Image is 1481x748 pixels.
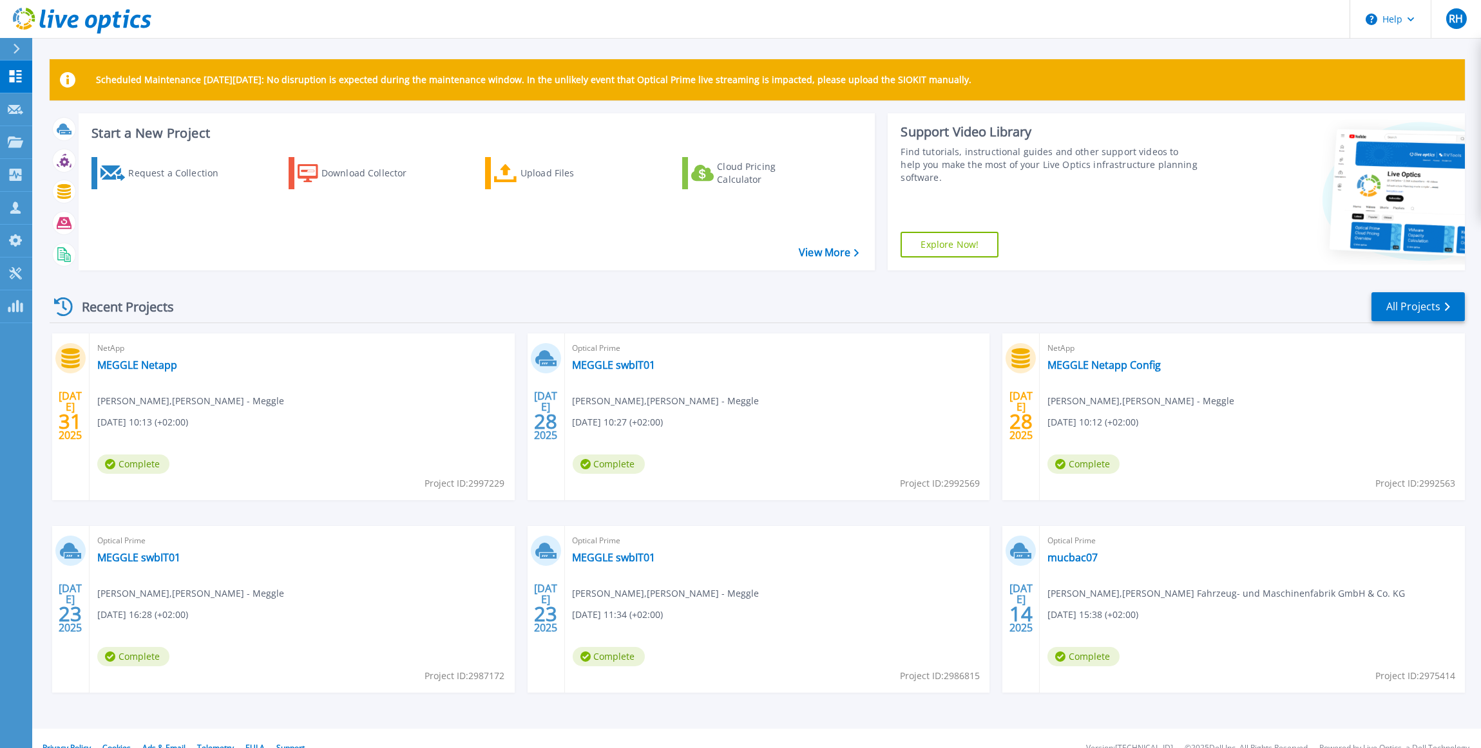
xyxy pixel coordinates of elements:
[1375,669,1455,683] span: Project ID: 2975414
[1047,647,1120,666] span: Complete
[1375,476,1455,491] span: Project ID: 2992563
[573,534,982,548] span: Optical Prime
[901,232,998,257] a: Explore Now!
[1047,394,1234,408] span: [PERSON_NAME] , [PERSON_NAME] - Meggle
[573,454,645,474] span: Complete
[682,157,826,189] a: Cloud Pricing Calculator
[50,291,191,323] div: Recent Projects
[97,341,507,355] span: NetApp
[1047,454,1120,474] span: Complete
[573,586,760,601] span: [PERSON_NAME] , [PERSON_NAME] - Meggle
[1047,534,1457,548] span: Optical Prime
[97,454,169,474] span: Complete
[573,608,664,622] span: [DATE] 11:34 (+02:00)
[97,608,188,622] span: [DATE] 16:28 (+02:00)
[521,160,624,186] div: Upload Files
[97,359,177,371] a: MEGGLE Netapp
[91,157,235,189] a: Request a Collection
[97,534,507,548] span: Optical Prime
[901,124,1198,140] div: Support Video Library
[1009,392,1033,439] div: [DATE] 2025
[1047,341,1457,355] span: NetApp
[900,476,980,491] span: Project ID: 2992569
[59,416,82,427] span: 31
[573,394,760,408] span: [PERSON_NAME] , [PERSON_NAME] - Meggle
[573,415,664,429] span: [DATE] 10:27 (+02:00)
[1047,551,1098,564] a: mucbac07
[901,145,1198,184] div: Find tutorials, instructional guides and other support videos to help you make the most of your L...
[128,160,231,186] div: Request a Collection
[1009,584,1033,631] div: [DATE] 2025
[1047,586,1405,601] span: [PERSON_NAME] , [PERSON_NAME] Fahrzeug- und Maschinenfabrik GmbH & Co. KG
[97,394,284,408] span: [PERSON_NAME] , [PERSON_NAME] - Meggle
[1047,608,1138,622] span: [DATE] 15:38 (+02:00)
[91,126,859,140] h3: Start a New Project
[425,669,505,683] span: Project ID: 2987172
[58,392,82,439] div: [DATE] 2025
[573,341,982,355] span: Optical Prime
[534,416,557,427] span: 28
[1047,415,1138,429] span: [DATE] 10:12 (+02:00)
[1047,359,1161,371] a: MEGGLE Netapp Config
[321,160,425,186] div: Download Collector
[97,415,188,429] span: [DATE] 10:13 (+02:00)
[534,608,557,619] span: 23
[533,584,558,631] div: [DATE] 2025
[717,160,820,186] div: Cloud Pricing Calculator
[97,551,180,564] a: MEGGLE swbIT01
[425,476,505,491] span: Project ID: 2997229
[573,359,656,371] a: MEGGLE swbIT01
[573,647,645,666] span: Complete
[533,392,558,439] div: [DATE] 2025
[96,75,971,85] p: Scheduled Maintenance [DATE][DATE]: No disruption is expected during the maintenance window. In t...
[97,647,169,666] span: Complete
[59,608,82,619] span: 23
[1449,14,1463,24] span: RH
[573,551,656,564] a: MEGGLE swbIT01
[289,157,432,189] a: Download Collector
[485,157,629,189] a: Upload Files
[799,247,859,259] a: View More
[1009,416,1033,427] span: 28
[58,584,82,631] div: [DATE] 2025
[97,586,284,601] span: [PERSON_NAME] , [PERSON_NAME] - Meggle
[900,669,980,683] span: Project ID: 2986815
[1371,292,1465,321] a: All Projects
[1009,608,1033,619] span: 14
